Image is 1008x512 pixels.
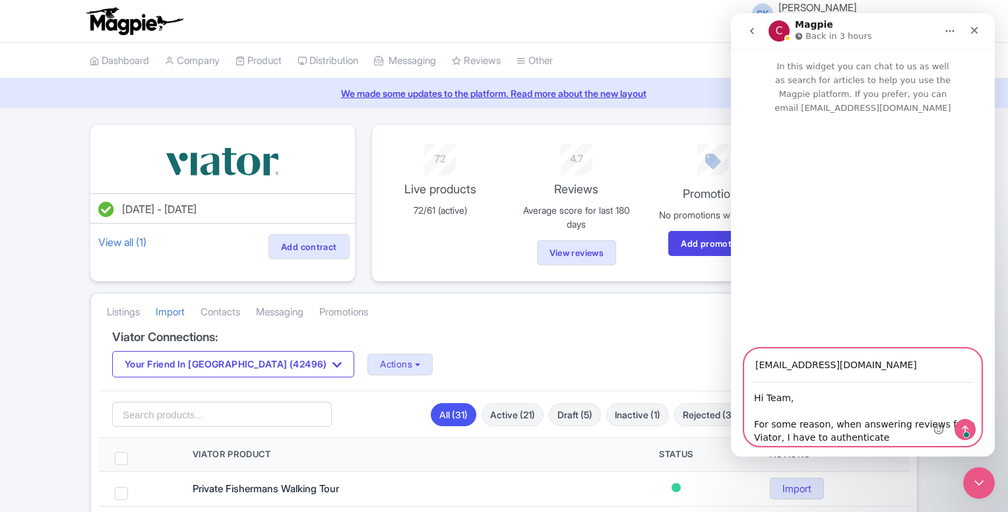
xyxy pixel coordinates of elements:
[380,180,501,198] p: Live products
[380,144,501,167] div: 72
[112,351,354,377] button: Your Friend In [GEOGRAPHIC_DATA] (42496)
[256,294,303,331] a: Messaging
[96,233,149,251] a: View all (1)
[606,403,669,426] a: Inactive (1)
[193,482,583,497] div: Private Fishermans Walking Tour
[122,203,197,216] span: [DATE] - [DATE]
[268,234,350,259] a: Add contract
[112,331,896,344] h4: Viator Connections:
[177,438,599,471] th: Viator Product
[431,403,476,426] a: All (31)
[236,43,282,79] a: Product
[516,203,637,231] p: Average score for last 180 days
[83,7,185,36] img: logo-ab69f6fb50320c5b225c76a69d11143b.png
[163,141,282,183] img: vbqrramwp3xkpi4ekcjz.svg
[744,3,918,24] a: SK [PERSON_NAME] Your Friend In [GEOGRAPHIC_DATA]
[517,43,553,79] a: Other
[367,354,433,375] button: Actions
[90,43,149,79] a: Dashboard
[652,208,773,222] p: No promotions with Viator
[8,86,1000,100] a: We made some updates to the platform. Read more about the new layout
[516,144,637,167] div: 4.7
[380,203,501,217] p: 72/61 (active)
[778,1,857,14] span: [PERSON_NAME]
[319,294,368,331] a: Promotions
[107,294,140,331] a: Listings
[598,438,753,471] th: Status
[516,180,637,198] p: Reviews
[374,43,436,79] a: Messaging
[156,294,185,331] a: Import
[674,403,743,426] a: Rejected (3)
[652,185,773,203] p: Promotions
[201,294,240,331] a: Contacts
[668,231,757,256] a: Add promotion
[963,467,995,499] iframe: Intercom live chat
[549,403,601,426] a: Draft (5)
[731,13,995,457] iframe: To enrich screen reader interactions, please activate Accessibility in Grammarly extension settings
[537,240,617,265] a: View reviews
[452,43,501,79] a: Reviews
[165,43,220,79] a: Company
[672,483,681,492] span: Active
[112,402,332,427] input: Search products...
[752,3,773,24] span: SK
[298,43,358,79] a: Distribution
[770,478,824,499] a: Import
[482,403,544,426] a: Active (21)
